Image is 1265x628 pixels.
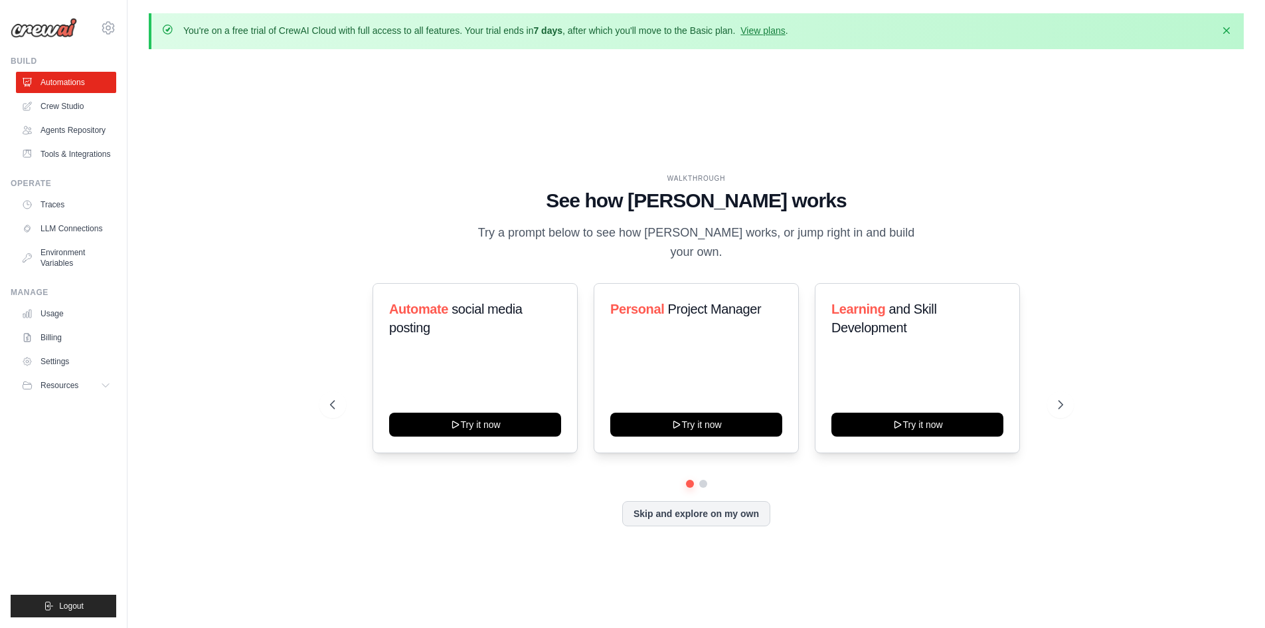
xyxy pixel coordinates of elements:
[11,178,116,189] div: Operate
[330,189,1063,213] h1: See how [PERSON_NAME] works
[41,380,78,391] span: Resources
[389,413,561,437] button: Try it now
[610,302,664,316] span: Personal
[16,144,116,165] a: Tools & Integrations
[16,351,116,372] a: Settings
[622,501,770,526] button: Skip and explore on my own
[183,24,788,37] p: You're on a free trial of CrewAI Cloud with full access to all features. Your trial ends in , aft...
[16,194,116,215] a: Traces
[16,242,116,274] a: Environment Variables
[16,303,116,324] a: Usage
[389,302,448,316] span: Automate
[330,173,1063,183] div: WALKTHROUGH
[740,25,785,36] a: View plans
[610,413,782,437] button: Try it now
[533,25,562,36] strong: 7 days
[16,327,116,348] a: Billing
[11,18,77,38] img: Logo
[16,375,116,396] button: Resources
[16,96,116,117] a: Crew Studio
[389,302,523,335] span: social media posting
[16,120,116,141] a: Agents Repository
[667,302,761,316] span: Project Manager
[473,223,920,262] p: Try a prompt below to see how [PERSON_NAME] works, or jump right in and build your own.
[16,72,116,93] a: Automations
[59,601,84,611] span: Logout
[831,302,885,316] span: Learning
[11,595,116,617] button: Logout
[1199,564,1265,628] iframe: Chat Widget
[11,56,116,66] div: Build
[831,413,1003,437] button: Try it now
[16,218,116,239] a: LLM Connections
[11,287,116,298] div: Manage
